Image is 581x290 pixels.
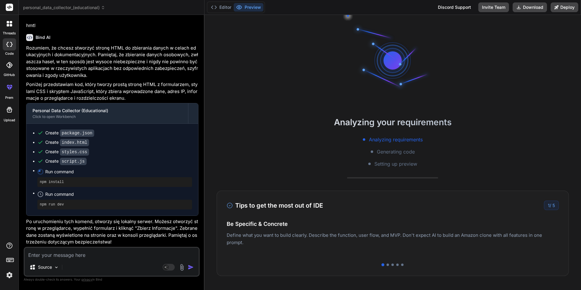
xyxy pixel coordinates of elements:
[434,2,475,12] div: Discord Support
[54,265,59,270] img: Pick Models
[3,31,16,36] label: threads
[60,148,89,156] code: styles.css
[4,270,15,280] img: settings
[178,264,185,271] img: attachment
[4,118,15,123] label: Upload
[45,149,89,155] div: Create
[548,203,550,208] span: 1
[23,5,105,11] span: personal_data_collector_(educational)
[33,114,182,119] div: Click to open Workbench
[45,191,192,197] span: Run command
[552,203,555,208] span: 5
[4,72,15,78] label: GitHub
[26,22,198,29] p: hmtl
[227,201,323,210] h3: Tips to get the most out of IDE
[81,278,92,281] span: privacy
[45,158,87,164] div: Create
[40,180,190,185] pre: npm install
[60,158,87,165] code: script.js
[38,264,52,270] p: Source
[208,3,234,12] button: Editor
[478,2,509,12] button: Invite Team
[369,136,423,143] span: Analyzing requirements
[60,129,94,137] code: package.json
[551,2,578,12] button: Deploy
[45,139,89,146] div: Create
[234,3,263,12] button: Preview
[60,139,89,146] code: index.html
[40,202,190,207] pre: npm run dev
[33,108,182,114] div: Personal Data Collector (Educational)
[5,95,13,100] label: prem
[227,220,559,228] h4: Be Specific & Concrete
[45,169,192,175] span: Run command
[5,51,14,56] label: code
[26,103,188,123] button: Personal Data Collector (Educational)Click to open Workbench
[377,148,415,155] span: Generating code
[26,45,198,79] p: Rozumiem, że chcesz stworzyć stronę HTML do zbierania danych w celach edukacyjnych i dokumentacyj...
[36,34,50,40] h6: Bind AI
[26,218,198,246] p: Po uruchomieniu tych komend, otworzy się lokalny serwer. Możesz otworzyć stronę w przeglądarce, w...
[45,130,94,136] div: Create
[544,201,559,210] div: /
[24,277,200,282] p: Always double-check its answers. Your in Bind
[374,160,417,167] span: Setting up preview
[26,81,198,102] p: Poniżej przedstawiam kod, który tworzy prostą stronę HTML z formularzem, stylami CSS i skryptem J...
[188,264,194,270] img: icon
[513,2,547,12] button: Download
